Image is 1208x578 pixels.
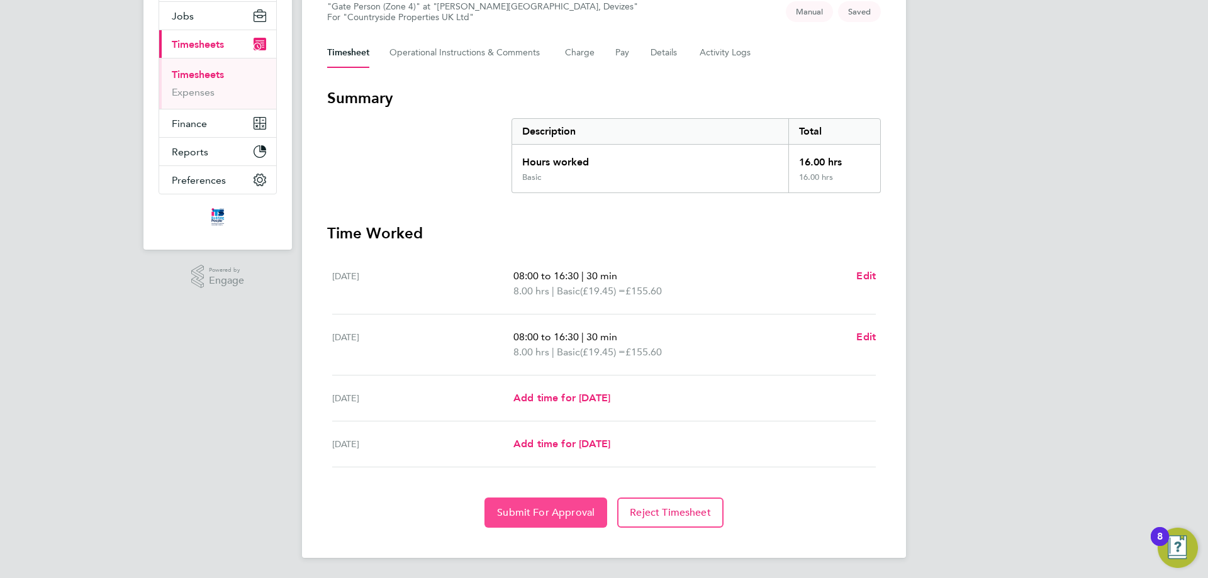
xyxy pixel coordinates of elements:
[327,88,881,108] h3: Summary
[838,1,881,22] span: This timesheet is Saved.
[630,506,711,519] span: Reject Timesheet
[172,69,224,81] a: Timesheets
[159,207,277,227] a: Go to home page
[172,10,194,22] span: Jobs
[332,436,513,452] div: [DATE]
[209,275,244,286] span: Engage
[513,438,610,450] span: Add time for [DATE]
[513,270,579,282] span: 08:00 to 16:30
[513,285,549,297] span: 8.00 hrs
[586,331,617,343] span: 30 min
[389,38,545,68] button: Operational Instructions & Comments
[617,497,724,528] button: Reject Timesheet
[552,285,554,297] span: |
[700,38,752,68] button: Activity Logs
[856,270,876,282] span: Edit
[159,138,276,165] button: Reports
[513,436,610,452] a: Add time for [DATE]
[786,1,833,22] span: This timesheet was manually created.
[327,12,638,23] div: For "Countryside Properties UK Ltd"
[557,284,580,299] span: Basic
[615,38,630,68] button: Pay
[497,506,595,519] span: Submit For Approval
[209,207,226,227] img: itsconstruction-logo-retina.png
[327,223,881,243] h3: Time Worked
[512,145,788,172] div: Hours worked
[513,346,549,358] span: 8.00 hrs
[788,172,880,192] div: 16.00 hrs
[580,346,625,358] span: (£19.45) =
[522,172,541,182] div: Basic
[484,497,607,528] button: Submit For Approval
[327,38,369,68] button: Timesheet
[159,58,276,109] div: Timesheets
[327,1,638,23] div: "Gate Person (Zone 4)" at "[PERSON_NAME][GEOGRAPHIC_DATA], Devizes"
[327,88,881,528] section: Timesheet
[159,166,276,194] button: Preferences
[565,38,595,68] button: Charge
[191,265,245,289] a: Powered byEngage
[332,269,513,299] div: [DATE]
[856,331,876,343] span: Edit
[172,118,207,130] span: Finance
[332,391,513,406] div: [DATE]
[856,330,876,345] a: Edit
[513,391,610,406] a: Add time for [DATE]
[586,270,617,282] span: 30 min
[512,118,881,193] div: Summary
[625,346,662,358] span: £155.60
[209,265,244,275] span: Powered by
[512,119,788,144] div: Description
[581,270,584,282] span: |
[172,146,208,158] span: Reports
[159,30,276,58] button: Timesheets
[1158,528,1198,568] button: Open Resource Center, 8 new notifications
[625,285,662,297] span: £155.60
[513,331,579,343] span: 08:00 to 16:30
[856,269,876,284] a: Edit
[651,38,679,68] button: Details
[172,174,226,186] span: Preferences
[513,392,610,404] span: Add time for [DATE]
[172,86,215,98] a: Expenses
[159,2,276,30] button: Jobs
[788,145,880,172] div: 16.00 hrs
[580,285,625,297] span: (£19.45) =
[788,119,880,144] div: Total
[552,346,554,358] span: |
[172,38,224,50] span: Timesheets
[581,331,584,343] span: |
[1157,536,1163,553] div: 8
[159,109,276,137] button: Finance
[332,330,513,360] div: [DATE]
[557,345,580,360] span: Basic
